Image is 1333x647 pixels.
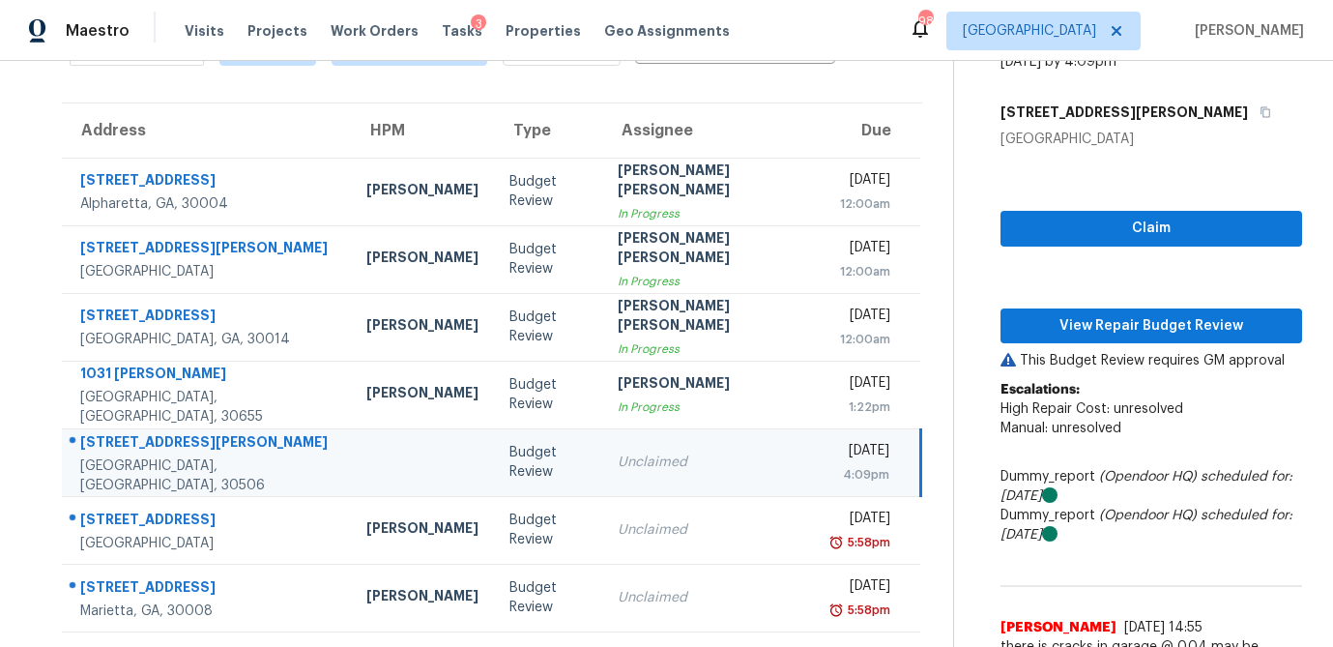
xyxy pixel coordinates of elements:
div: Budget Review [509,511,587,549]
div: [DATE] [833,576,891,601]
span: [PERSON_NAME] [1000,618,1116,637]
th: HPM [351,103,494,158]
div: [GEOGRAPHIC_DATA] [1000,130,1302,149]
div: [GEOGRAPHIC_DATA], [GEOGRAPHIC_DATA], 30506 [80,456,335,495]
div: [STREET_ADDRESS] [80,577,335,602]
div: [GEOGRAPHIC_DATA] [80,262,335,281]
div: [PERSON_NAME] [PERSON_NAME] [618,161,802,204]
div: [GEOGRAPHIC_DATA], GA, 30014 [80,330,335,349]
div: [PERSON_NAME] [PERSON_NAME] [618,296,802,339]
div: [PERSON_NAME] [PERSON_NAME] [618,228,802,272]
div: In Progress [618,204,802,223]
span: Manual: unresolved [1000,422,1121,435]
button: View Repair Budget Review [1000,309,1302,344]
div: [DATE] [833,373,891,397]
button: Copy Address [1248,95,1274,130]
div: [PERSON_NAME] [366,180,478,204]
span: Projects [247,21,307,41]
span: Geo Assignments [604,21,730,41]
span: Claim [1016,217,1287,241]
div: [DATE] [833,238,891,262]
span: Work Orders [331,21,419,41]
span: [PERSON_NAME] [1187,21,1304,41]
div: [PERSON_NAME] [366,586,478,610]
div: [DATE] by 4:09pm [1000,52,1116,72]
div: Alpharetta, GA, 30004 [80,194,335,214]
i: (Opendoor HQ) [1099,509,1197,522]
div: 98 [918,12,932,31]
div: [PERSON_NAME] [366,315,478,339]
div: 12:00am [833,262,891,281]
img: Overdue Alarm Icon [828,601,844,620]
p: This Budget Review requires GM approval [1000,351,1302,370]
div: 4:09pm [833,465,889,485]
div: [DATE] [833,170,891,194]
div: [DATE] [833,441,889,465]
div: [GEOGRAPHIC_DATA], [GEOGRAPHIC_DATA], 30655 [80,388,335,426]
div: 1:22pm [833,397,891,417]
div: Budget Review [509,172,587,211]
button: Claim [1000,211,1302,247]
i: (Opendoor HQ) [1099,470,1197,484]
i: scheduled for: [DATE] [1000,470,1292,503]
div: Marietta, GA, 30008 [80,602,335,621]
div: [DATE] [833,509,891,533]
span: Properties [506,21,581,41]
div: 12:00am [833,330,891,349]
th: Address [62,103,351,158]
div: Budget Review [509,375,587,414]
div: Budget Review [509,578,587,617]
div: Budget Review [509,443,587,482]
div: In Progress [618,339,802,359]
div: [DATE] [833,306,891,330]
th: Type [494,103,602,158]
div: [STREET_ADDRESS][PERSON_NAME] [80,432,335,456]
div: Dummy_report [1000,506,1302,544]
div: Budget Review [509,308,587,346]
div: Unclaimed [618,453,802,472]
div: Dummy_report [1000,467,1302,506]
div: Unclaimed [618,588,802,607]
div: Budget Review [509,240,587,279]
div: [PERSON_NAME] [366,248,478,272]
span: [DATE] 14:55 [1124,621,1203,634]
th: Due [818,103,921,158]
span: Tasks [442,24,482,38]
h5: [STREET_ADDRESS][PERSON_NAME] [1000,103,1248,122]
div: In Progress [618,397,802,417]
div: [STREET_ADDRESS][PERSON_NAME] [80,238,335,262]
span: High Repair Cost: unresolved [1000,402,1183,416]
div: [GEOGRAPHIC_DATA] [80,534,335,553]
div: 3 [471,15,486,34]
div: 12:00am [833,194,891,214]
div: Unclaimed [618,520,802,540]
div: [PERSON_NAME] [366,383,478,407]
div: [PERSON_NAME] [366,518,478,543]
i: scheduled for: [DATE] [1000,509,1292,542]
div: In Progress [618,272,802,291]
div: 5:58pm [844,533,890,552]
div: [STREET_ADDRESS] [80,510,335,534]
div: [STREET_ADDRESS] [80,170,335,194]
span: Maestro [66,21,130,41]
div: [PERSON_NAME] [618,373,802,397]
div: 1031 [PERSON_NAME] [80,364,335,388]
span: [GEOGRAPHIC_DATA] [963,21,1096,41]
span: Visits [185,21,224,41]
img: Overdue Alarm Icon [828,533,844,552]
span: View Repair Budget Review [1016,314,1287,338]
b: Escalations: [1000,383,1080,397]
div: [STREET_ADDRESS] [80,306,335,330]
div: 5:58pm [844,601,890,620]
th: Assignee [602,103,818,158]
